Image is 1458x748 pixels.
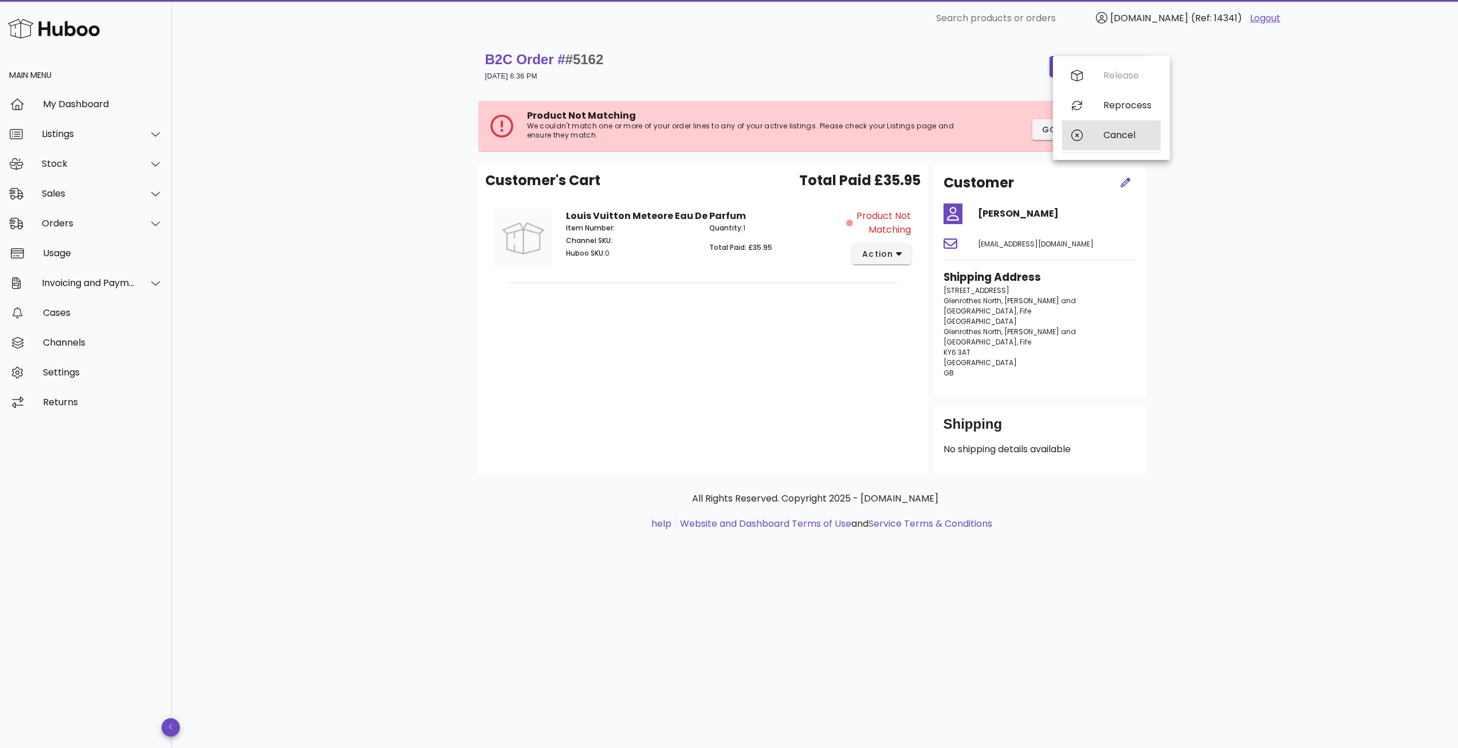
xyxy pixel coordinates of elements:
[566,248,605,258] span: Huboo SKU:
[485,72,537,80] small: [DATE] 6:36 PM
[944,368,954,378] span: GB
[1050,56,1145,77] button: order actions
[43,99,163,109] div: My Dashboard
[709,242,772,252] span: Total Paid: £35.95
[651,517,671,530] a: help
[944,358,1017,367] span: [GEOGRAPHIC_DATA]
[855,209,911,237] span: Product Not Matching
[43,307,163,318] div: Cases
[799,170,921,191] span: Total Paid £35.95
[676,517,992,531] li: and
[709,223,743,233] span: Quantity:
[566,209,746,222] strong: Louis Vuitton Meteore Eau De Parfum
[944,415,1136,442] div: Shipping
[8,16,100,41] img: Huboo Logo
[43,337,163,348] div: Channels
[488,492,1143,506] p: All Rights Reserved. Copyright 2025 - [DOMAIN_NAME]
[1032,119,1127,140] button: Go to Listings
[1191,11,1242,25] span: (Ref: 14341)
[527,122,976,140] p: We couldn't match one or more of your order lines to any of your active listings. Please check yo...
[978,239,1094,249] span: [EMAIL_ADDRESS][DOMAIN_NAME]
[1250,11,1280,25] a: Logout
[680,517,851,530] a: Website and Dashboard Terms of Use
[42,158,135,169] div: Stock
[1042,124,1118,136] span: Go to Listings
[944,316,1017,326] span: [GEOGRAPHIC_DATA]
[1110,11,1188,25] span: [DOMAIN_NAME]
[944,347,970,357] span: KY6 3AT
[709,223,839,233] p: 1
[566,236,612,245] span: Channel SKU:
[527,109,636,122] span: Product Not Matching
[944,296,1076,316] span: Glenrothes North, [PERSON_NAME] and [GEOGRAPHIC_DATA], Fife
[862,248,894,260] span: action
[852,244,911,264] button: action
[1103,100,1152,111] div: Reprocess
[566,248,696,259] p: 0
[43,397,163,408] div: Returns
[868,517,992,530] a: Service Terms & Conditions
[565,52,604,67] span: #5162
[43,367,163,378] div: Settings
[566,223,615,233] span: Item Number:
[43,248,163,259] div: Usage
[42,188,135,199] div: Sales
[1103,130,1152,140] div: Cancel
[944,269,1136,285] h3: Shipping Address
[485,170,600,191] span: Customer's Cart
[944,327,1076,347] span: Glenrothes North, [PERSON_NAME] and [GEOGRAPHIC_DATA], Fife
[42,277,135,288] div: Invoicing and Payments
[944,442,1136,456] p: No shipping details available
[42,128,135,139] div: Listings
[42,218,135,229] div: Orders
[944,285,1009,295] span: [STREET_ADDRESS]
[944,173,1014,193] h2: Customer
[978,207,1136,221] h4: [PERSON_NAME]
[485,52,604,67] strong: B2C Order #
[494,209,552,267] img: Product Image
